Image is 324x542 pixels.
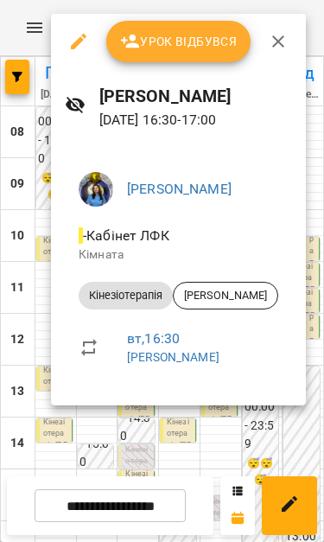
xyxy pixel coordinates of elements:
p: Кімната [79,246,278,264]
div: [PERSON_NAME] [173,282,278,309]
img: d1dec607e7f372b62d1bb04098aa4c64.jpeg [79,172,113,207]
h6: [PERSON_NAME] [99,83,292,110]
p: [DATE] 16:30 - 17:00 [99,110,292,131]
a: вт , 16:30 [127,330,180,347]
span: Урок відбувся [120,31,238,52]
a: [PERSON_NAME] [127,181,232,197]
span: [PERSON_NAME] [174,288,277,303]
a: [PERSON_NAME] [127,350,219,364]
button: Урок відбувся [106,21,251,62]
span: - Кабінет ЛФК [79,227,173,244]
span: Кінезіотерапія [79,288,173,303]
